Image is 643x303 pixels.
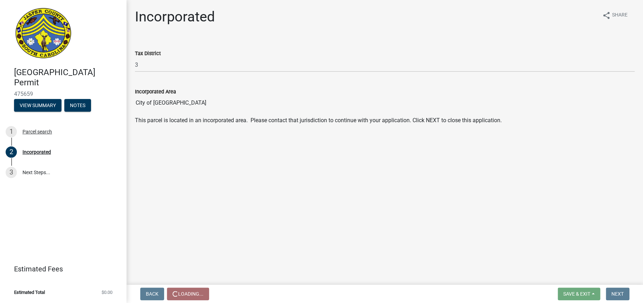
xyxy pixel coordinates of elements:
button: View Summary [14,99,61,112]
button: Back [140,288,164,300]
div: 3 [6,167,17,178]
span: $0.00 [102,290,112,295]
a: Estimated Fees [6,262,115,276]
p: This parcel is located in an incorporated area. Please contact that jurisdiction to continue with... [135,116,635,125]
div: Parcel search [22,129,52,134]
span: 475659 [14,91,112,97]
button: Save & Exit [558,288,600,300]
div: 1 [6,126,17,137]
h4: [GEOGRAPHIC_DATA] Permit [14,67,121,88]
span: Estimated Total [14,290,45,295]
span: Back [146,291,158,297]
span: Loading... [178,291,203,297]
wm-modal-confirm: Summary [14,103,61,108]
button: Notes [64,99,91,112]
div: 2 [6,146,17,158]
button: Next [606,288,629,300]
span: Share [612,11,628,20]
label: Tax District [135,51,161,56]
button: Loading... [167,288,209,300]
label: Incorporated Area [135,90,176,94]
img: Jasper County, South Carolina [14,7,73,60]
i: share [602,11,611,20]
div: Incorporated [22,150,51,154]
button: shareShare [597,8,633,22]
span: Next [611,291,624,297]
span: Save & Exit [563,291,590,297]
wm-modal-confirm: Notes [64,103,91,108]
h1: Incorporated [135,8,215,25]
